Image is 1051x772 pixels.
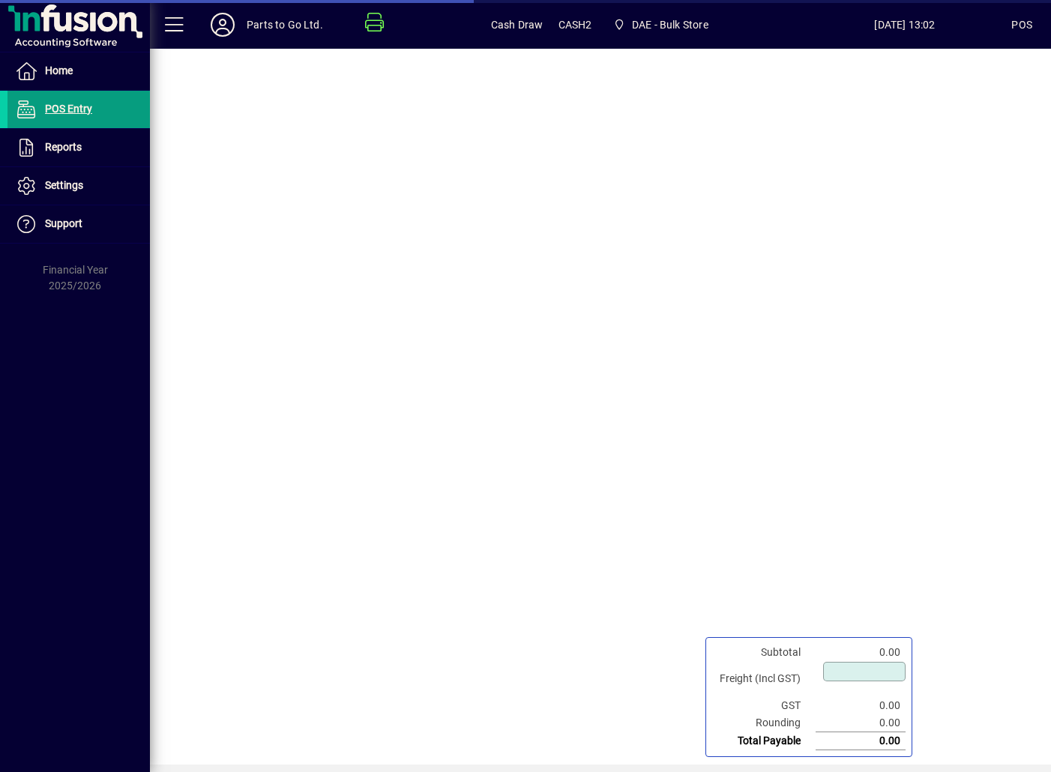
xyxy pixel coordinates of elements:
td: Freight (Incl GST) [712,661,816,697]
span: CASH2 [558,13,592,37]
a: Home [7,52,150,90]
td: 0.00 [816,714,906,732]
span: Settings [45,179,83,191]
button: Profile [199,11,247,38]
span: [DATE] 13:02 [798,13,1012,37]
a: Reports [7,129,150,166]
span: Reports [45,141,82,153]
td: 0.00 [816,732,906,750]
span: Cash Draw [491,13,543,37]
td: 0.00 [816,697,906,714]
td: 0.00 [816,644,906,661]
span: Home [45,64,73,76]
td: Total Payable [712,732,816,750]
a: Support [7,205,150,243]
a: Settings [7,167,150,205]
span: DAE - Bulk Store [606,11,714,38]
td: GST [712,697,816,714]
span: POS Entry [45,103,92,115]
div: POS [1011,13,1032,37]
span: Support [45,217,82,229]
td: Subtotal [712,644,816,661]
td: Rounding [712,714,816,732]
span: DAE - Bulk Store [632,13,708,37]
div: Parts to Go Ltd. [247,13,323,37]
